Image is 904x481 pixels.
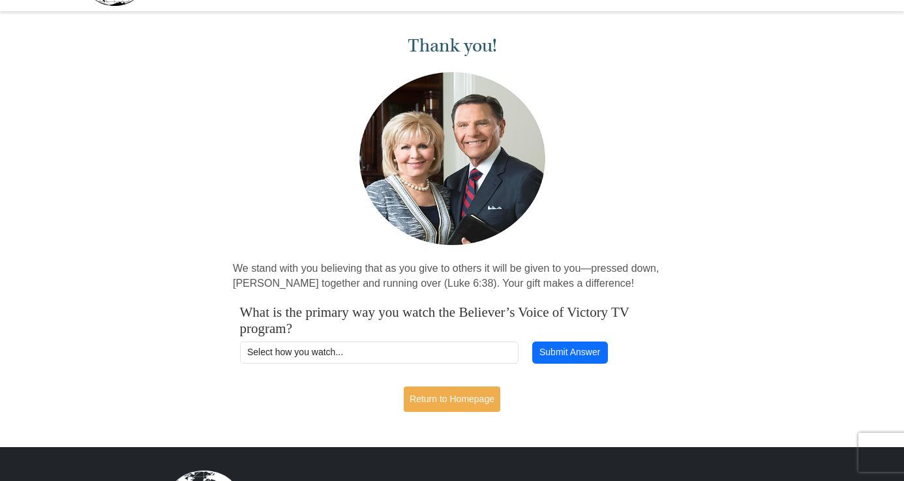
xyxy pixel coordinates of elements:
button: Submit Answer [532,342,608,364]
img: Kenneth and Gloria [356,69,549,248]
h1: Thank you! [233,35,671,57]
h4: What is the primary way you watch the Believer’s Voice of Victory TV program? [240,304,665,337]
a: Return to Homepage [404,386,500,412]
p: We stand with you believing that as you give to others it will be given to you—pressed down, [PER... [233,261,671,291]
